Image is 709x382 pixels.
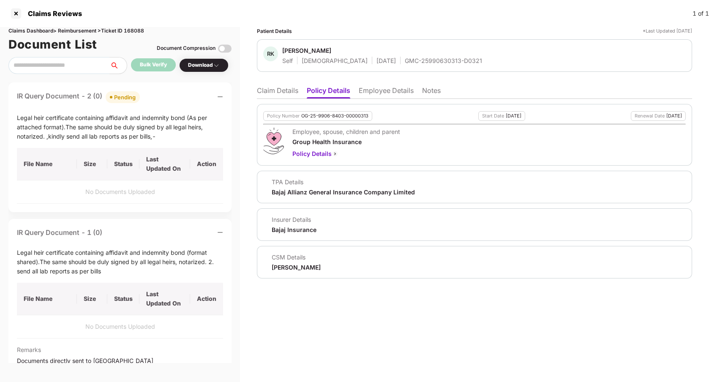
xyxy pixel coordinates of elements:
[666,113,682,119] div: [DATE]
[188,61,220,69] div: Download
[422,86,441,98] li: Notes
[506,113,521,119] div: [DATE]
[139,148,190,180] th: Last Updated On
[17,345,223,355] span: Remarks
[8,27,232,35] div: Claims Dashboard > Reimbursement > Ticket ID 168088
[405,57,482,65] div: GMC-25990630313-D0321
[257,86,298,98] li: Claim Details
[17,148,77,180] th: File Name
[272,178,415,186] div: TPA Details
[301,113,368,119] div: OG-25-9906-8403-00000313
[17,356,223,366] span: Documents directly sent to [GEOGRAPHIC_DATA]
[272,188,415,196] div: Bajaj Allianz General Insurance Company Limited
[213,62,220,69] img: svg+xml;base64,PHN2ZyBpZD0iRHJvcGRvd24tMzJ4MzIiIHhtbG5zPSJodHRwOi8vd3d3LnczLm9yZy8yMDAwL3N2ZyIgd2...
[359,86,414,98] li: Employee Details
[17,248,223,276] div: Legal heir certificate containing affidavit and indemnity bond (format shared).The same should be...
[190,283,223,315] th: Action
[376,57,396,65] div: [DATE]
[109,62,127,69] span: search
[272,263,321,271] div: [PERSON_NAME]
[635,113,665,119] div: Renewal Date
[302,57,368,65] div: [DEMOGRAPHIC_DATA]
[114,93,136,101] div: Pending
[17,315,223,338] td: No Documents Uploaded
[140,61,167,69] div: Bulk Verify
[17,180,223,204] td: No Documents Uploaded
[292,138,400,146] div: Group Health Insurance
[292,128,400,136] div: Employee, spouse, children and parent
[77,283,107,315] th: Size
[190,148,223,180] th: Action
[17,283,77,315] th: File Name
[217,229,223,235] span: minus
[139,283,190,315] th: Last Updated On
[17,227,102,238] div: IR Query Document - 1 (0)
[272,253,321,261] div: CSM Details
[109,57,127,74] button: search
[267,113,300,119] div: Policy Number
[218,42,232,55] img: svg+xml;base64,PHN2ZyBpZD0iVG9nZ2xlLTMyeDMyIiB4bWxucz0iaHR0cDovL3d3dy53My5vcmcvMjAwMC9zdmciIHdpZH...
[282,57,293,65] div: Self
[643,27,692,35] div: *Last Updated [DATE]
[263,128,284,154] img: svg+xml;base64,PHN2ZyB4bWxucz0iaHR0cDovL3d3dy53My5vcmcvMjAwMC9zdmciIHdpZHRoPSI0OS4zMiIgaGVpZ2h0PS...
[217,94,223,100] span: minus
[263,46,278,61] div: RK
[307,86,350,98] li: Policy Details
[693,9,709,18] div: 1 of 1
[23,9,82,18] div: Claims Reviews
[292,149,400,158] div: Policy Details
[272,226,316,234] div: Bajaj Insurance
[8,35,97,54] h1: Document List
[17,91,140,103] div: IR Query Document - 2 (0)
[332,150,338,157] img: svg+xml;base64,PHN2ZyBpZD0iQmFjay0yMHgyMCIgeG1sbnM9Imh0dHA6Ly93d3cudzMub3JnLzIwMDAvc3ZnIiB3aWR0aD...
[482,113,504,119] div: Start Date
[272,216,316,224] div: Insurer Details
[17,113,223,141] div: Legal heir certificate containing affidavit and indemnity bond (As per attached format).The same ...
[77,148,107,180] th: Size
[257,27,292,35] div: Patient Details
[282,46,331,55] div: [PERSON_NAME]
[157,44,215,52] div: Document Compression
[107,283,139,315] th: Status
[107,148,139,180] th: Status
